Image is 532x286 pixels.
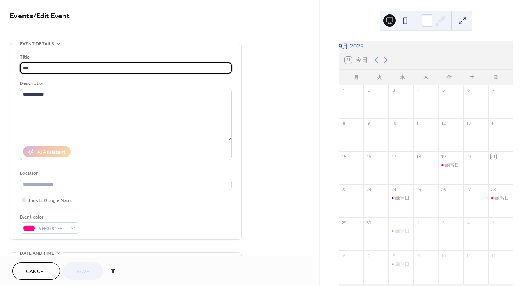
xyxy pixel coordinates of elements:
[366,187,371,193] div: 23
[10,9,33,24] a: Events
[20,40,54,48] span: Event details
[395,261,409,268] div: 練習日
[366,153,371,159] div: 16
[465,253,471,258] div: 11
[345,70,368,85] div: 月
[366,88,371,93] div: 2
[20,79,230,88] div: Description
[391,121,397,126] div: 10
[341,153,347,159] div: 15
[391,253,397,258] div: 8
[388,195,413,202] div: 練習日
[484,70,507,85] div: 日
[491,220,496,226] div: 5
[465,153,471,159] div: 20
[488,195,513,202] div: 練習日
[12,262,60,280] button: Cancel
[416,153,421,159] div: 18
[491,153,496,159] div: 21
[395,228,409,234] div: 練習日
[366,253,371,258] div: 7
[391,187,397,193] div: 24
[414,70,438,85] div: 木
[491,253,496,258] div: 12
[391,153,397,159] div: 17
[441,88,446,93] div: 5
[445,162,459,169] div: 練習日
[339,41,513,51] div: 9月 2025
[491,187,496,193] div: 28
[391,70,414,85] div: 水
[341,220,347,226] div: 29
[20,213,78,221] div: Event color
[465,88,471,93] div: 6
[391,88,397,93] div: 3
[366,121,371,126] div: 9
[29,196,72,205] span: Link to Google Maps
[341,187,347,193] div: 22
[438,162,463,169] div: 練習日
[416,220,421,226] div: 2
[26,268,46,276] span: Cancel
[465,220,471,226] div: 4
[441,187,446,193] div: 26
[491,88,496,93] div: 7
[388,228,413,234] div: 練習日
[441,253,446,258] div: 10
[388,261,413,268] div: 練習日
[495,195,509,202] div: 練習日
[441,220,446,226] div: 3
[491,121,496,126] div: 14
[20,53,230,61] div: Title
[391,220,397,226] div: 1
[437,70,460,85] div: 金
[341,88,347,93] div: 1
[38,225,67,233] span: #FF0791FF
[416,187,421,193] div: 25
[33,9,70,24] span: / Edit Event
[20,249,54,257] span: Date and time
[368,70,391,85] div: 火
[441,153,446,159] div: 19
[395,195,409,202] div: 練習日
[465,187,471,193] div: 27
[416,88,421,93] div: 4
[366,220,371,226] div: 30
[341,121,347,126] div: 8
[416,253,421,258] div: 9
[441,121,446,126] div: 12
[341,253,347,258] div: 6
[465,121,471,126] div: 13
[20,169,230,177] div: Location
[460,70,484,85] div: 土
[416,121,421,126] div: 11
